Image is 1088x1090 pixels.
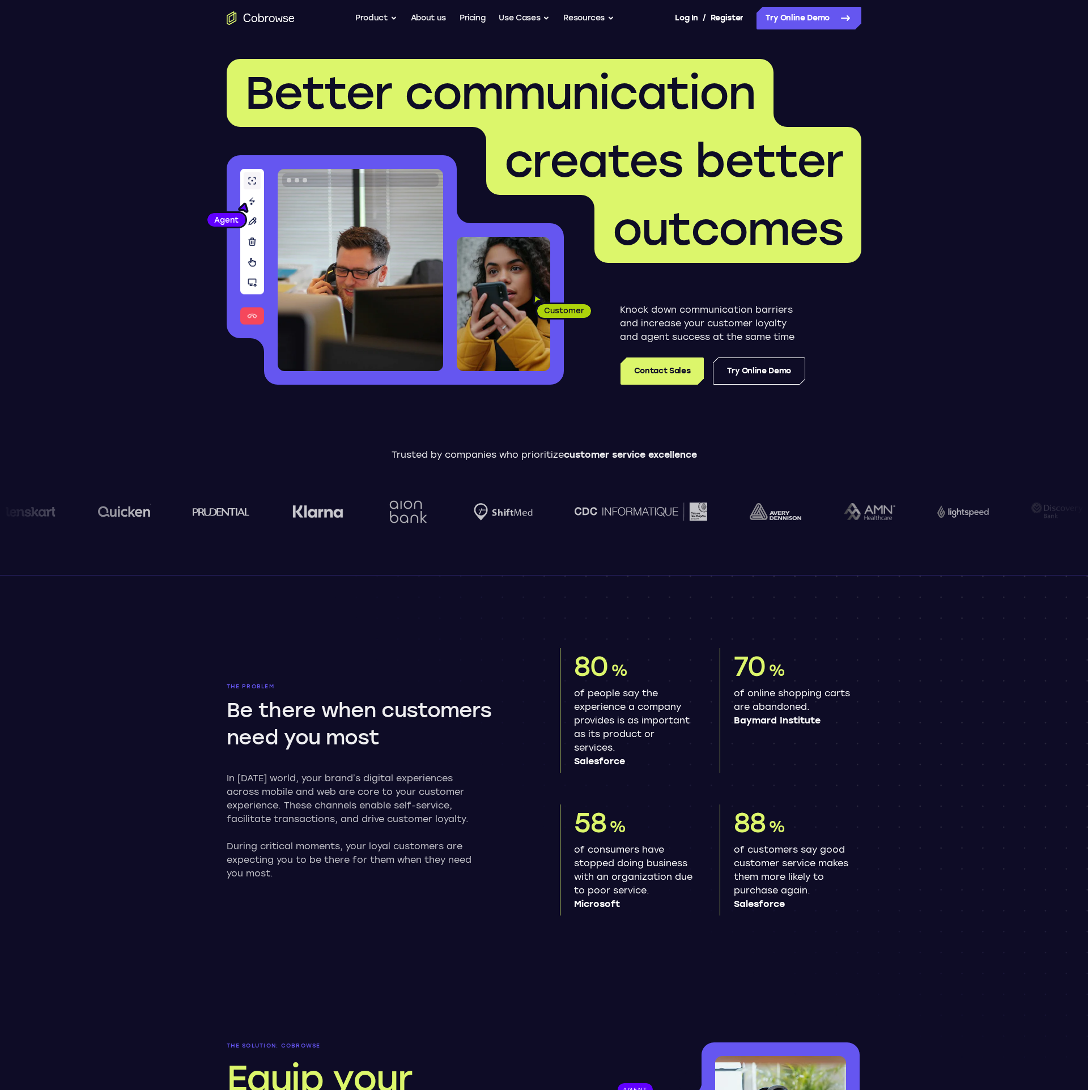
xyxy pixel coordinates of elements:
span: % [768,817,785,836]
img: A customer holding their phone [457,237,550,371]
span: Salesforce [734,897,852,911]
img: prudential [190,507,248,516]
button: Use Cases [499,7,550,29]
span: creates better [504,134,843,188]
a: Try Online Demo [756,7,861,29]
a: Register [711,7,743,29]
button: Product [355,7,397,29]
p: During critical moments, your loyal customers are expecting you to be there for them when they ne... [227,840,483,880]
span: 80 [574,650,608,683]
button: Resources [563,7,614,29]
p: The solution: Cobrowse [227,1042,528,1049]
img: CDC Informatique [572,503,705,520]
img: avery-dennison [747,503,799,520]
img: AMN Healthcare [841,503,892,521]
p: of online shopping carts are abandoned. [734,687,852,727]
span: Better communication [245,66,755,120]
span: Microsoft [574,897,692,911]
h2: Be there when customers need you most [227,697,524,751]
p: of people say the experience a company provides is as important as its product or services. [574,687,692,768]
p: of customers say good customer service makes them more likely to purchase again. [734,843,852,911]
img: Lightspeed [935,505,987,517]
span: 58 [574,806,606,839]
a: Contact Sales [620,357,704,385]
a: Try Online Demo [713,357,805,385]
span: % [611,661,627,680]
img: Shiftmed [471,503,530,521]
span: % [609,817,626,836]
span: 88 [734,806,766,839]
span: 70 [734,650,766,683]
span: customer service excellence [564,449,697,460]
img: A customer support agent talking on the phone [278,169,443,371]
a: Go to the home page [227,11,295,25]
span: outcomes [613,202,843,256]
p: Knock down communication barriers and increase your customer loyalty and agent success at the sam... [620,303,805,344]
p: of consumers have stopped doing business with an organization due to poor service. [574,843,692,911]
img: Aion Bank [383,489,429,535]
span: Baymard Institute [734,714,852,727]
span: Salesforce [574,755,692,768]
img: Klarna [290,505,341,518]
a: Log In [675,7,698,29]
span: % [768,661,785,680]
a: About us [411,7,446,29]
span: / [703,11,706,25]
p: In [DATE] world, your brand’s digital experiences across mobile and web are core to your customer... [227,772,483,826]
p: The problem [227,683,528,690]
a: Pricing [460,7,486,29]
